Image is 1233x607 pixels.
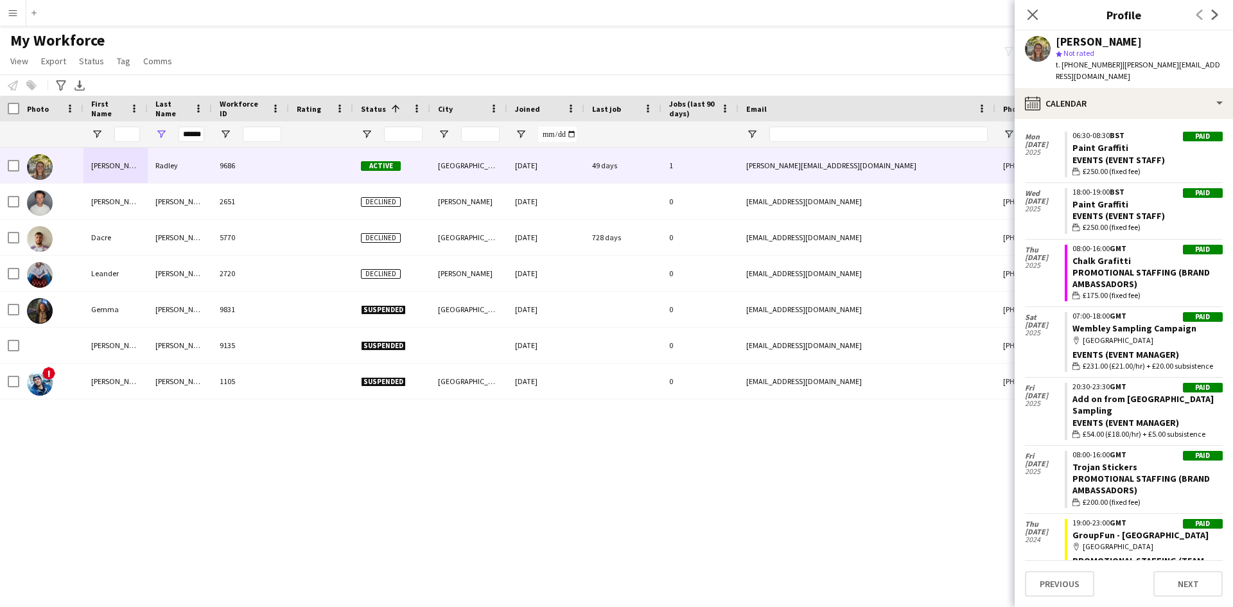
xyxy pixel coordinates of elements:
span: 2025 [1025,468,1065,475]
span: [DATE] [1025,321,1065,329]
div: [PERSON_NAME] [148,292,212,327]
img: Gemma Bradley-Fortune [27,298,53,324]
span: [DATE] [1025,197,1065,205]
span: 2024 [1025,536,1065,543]
input: First Name Filter Input [114,127,140,142]
div: [PERSON_NAME] [148,256,212,291]
a: Comms [138,53,177,69]
span: First Name [91,99,125,118]
div: [EMAIL_ADDRESS][DOMAIN_NAME] [739,328,995,363]
img: Matt Bradley [27,370,53,396]
button: Open Filter Menu [155,128,167,140]
div: [GEOGRAPHIC_DATA] [430,220,507,255]
span: £54.00 (£18.00/hr) + £5.00 subsistence [1083,428,1205,440]
div: [PERSON_NAME] [1056,36,1142,48]
div: Paid [1183,245,1223,254]
span: £175.00 (fixed fee) [1083,290,1141,301]
div: 9686 [212,148,289,183]
div: [DATE] [507,364,584,399]
span: Suspended [361,377,406,387]
span: Thu [1025,246,1065,254]
span: [DATE] [1025,392,1065,400]
div: [DATE] [507,148,584,183]
div: Paid [1183,132,1223,141]
div: [PERSON_NAME] [148,364,212,399]
div: [DATE] [507,220,584,255]
span: Email [746,104,767,114]
button: Open Filter Menu [91,128,103,140]
div: [GEOGRAPHIC_DATA] [1072,335,1223,346]
div: Events (Event Staff) [1072,210,1223,222]
div: [PERSON_NAME] [430,256,507,291]
div: 9135 [212,328,289,363]
div: [PHONE_NUMBER] [995,148,1160,183]
div: [DATE] [507,184,584,219]
input: Email Filter Input [769,127,988,142]
div: 0 [661,328,739,363]
app-action-btn: Export XLSX [72,78,87,93]
div: Paid [1183,519,1223,529]
div: [GEOGRAPHIC_DATA] [1072,541,1223,552]
button: Open Filter Menu [1003,128,1015,140]
button: Open Filter Menu [746,128,758,140]
a: Wembley Sampling Campaign [1072,322,1196,334]
button: Next [1153,571,1223,597]
div: [PERSON_NAME] [83,184,148,219]
span: Phone [1003,104,1026,114]
div: Paid [1183,188,1223,198]
img: Amelia Radley [27,154,53,180]
div: Paid [1183,312,1223,322]
div: [PHONE_NUMBER] [995,256,1160,291]
div: 1105 [212,364,289,399]
div: 0 [661,220,739,255]
div: [PHONE_NUMBER] [995,292,1160,327]
span: £250.00 (fixed fee) [1083,222,1141,233]
button: Previous [1025,571,1094,597]
div: [PHONE_NUMBER] [995,184,1160,219]
span: Declined [361,233,401,243]
input: Status Filter Input [384,127,423,142]
span: Workforce ID [220,99,266,118]
span: BST [1110,187,1124,197]
div: [EMAIL_ADDRESS][DOMAIN_NAME] [739,256,995,291]
span: Rating [297,104,321,114]
div: 0 [661,184,739,219]
div: [PHONE_NUMBER] [995,220,1160,255]
a: Tag [112,53,136,69]
span: [DATE] [1025,254,1065,261]
div: [EMAIL_ADDRESS][DOMAIN_NAME] [739,184,995,219]
div: 20:30-23:30 [1072,383,1223,391]
span: 2025 [1025,205,1065,213]
span: | [PERSON_NAME][EMAIL_ADDRESS][DOMAIN_NAME] [1056,60,1220,81]
div: Paid [1183,451,1223,461]
span: GMT [1110,311,1126,321]
span: 2025 [1025,261,1065,269]
div: 2651 [212,184,289,219]
span: GMT [1110,450,1126,459]
span: GMT [1110,518,1126,527]
input: Last Name Filter Input [179,127,204,142]
div: [DATE] [507,328,584,363]
div: 07:00-18:00 [1072,312,1223,320]
span: BST [1110,130,1124,140]
img: Leander Bradley [27,262,53,288]
span: 2025 [1025,148,1065,156]
div: 0 [661,292,739,327]
span: Sat [1025,313,1065,321]
span: Not rated [1063,48,1094,58]
a: Paint Graffiti [1072,198,1128,210]
div: [PERSON_NAME] [83,148,148,183]
div: [PHONE_NUMBER] [995,328,1160,363]
span: Photo [27,104,49,114]
div: [PERSON_NAME] [148,220,212,255]
div: 0 [661,256,739,291]
div: [DATE] [507,256,584,291]
input: City Filter Input [461,127,500,142]
div: 06:30-08:30 [1072,132,1223,139]
span: Fri [1025,452,1065,460]
div: Calendar [1015,88,1233,119]
div: 5770 [212,220,289,255]
a: GroupFun - [GEOGRAPHIC_DATA] [1072,529,1209,541]
span: Suspended [361,305,406,315]
button: Open Filter Menu [220,128,231,140]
